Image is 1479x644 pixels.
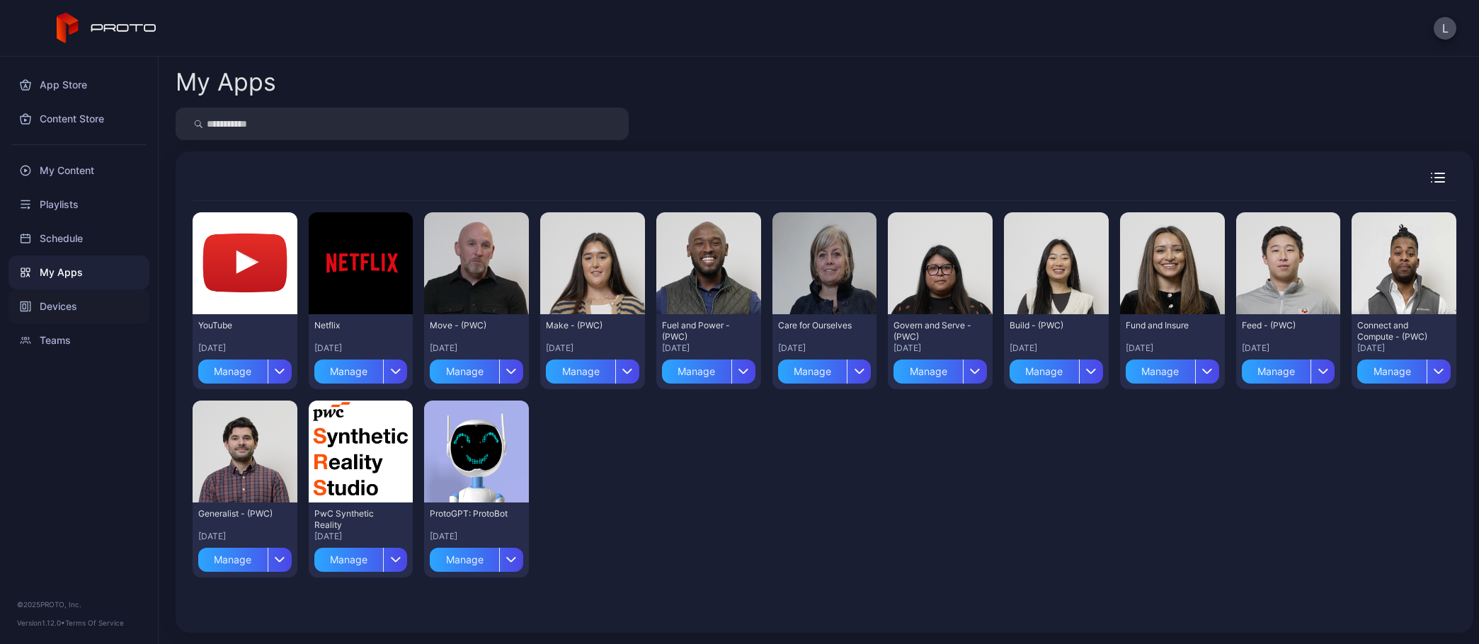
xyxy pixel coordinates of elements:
div: Build - (PWC) [1010,320,1087,331]
button: Manage [1242,354,1335,384]
div: Fuel and Power - (PWC) [662,320,740,343]
button: Manage [893,354,987,384]
button: Manage [198,542,292,572]
div: Manage [198,360,268,384]
div: Manage [1126,360,1195,384]
div: [DATE] [1126,343,1219,354]
a: Content Store [8,102,149,136]
div: Manage [1357,360,1427,384]
button: Manage [314,354,408,384]
div: Manage [1242,360,1311,384]
button: Manage [1126,354,1219,384]
a: My Content [8,154,149,188]
div: © 2025 PROTO, Inc. [17,599,141,610]
div: PwC Synthetic Reality [314,508,392,531]
div: Manage [198,548,268,572]
div: My Apps [176,70,276,94]
div: Make - (PWC) [546,320,624,331]
div: [DATE] [314,343,408,354]
div: YouTube [198,320,276,331]
div: Generalist - (PWC) [198,508,276,519]
div: Manage [893,360,963,384]
div: Manage [778,360,847,384]
a: App Store [8,68,149,102]
a: Schedule [8,222,149,255]
div: Manage [546,360,615,384]
div: [DATE] [314,531,408,542]
div: [DATE] [430,343,523,354]
a: Playlists [8,188,149,222]
div: [DATE] [430,531,523,542]
div: Manage [430,548,499,572]
a: Teams [8,323,149,357]
div: Manage [314,360,384,384]
button: Manage [546,354,639,384]
a: Terms Of Service [65,619,124,627]
button: Manage [198,354,292,384]
div: [DATE] [778,343,872,354]
div: Manage [1010,360,1079,384]
div: Connect and Compute - (PWC) [1357,320,1435,343]
button: Manage [314,542,408,572]
div: [DATE] [1357,343,1451,354]
div: Manage [430,360,499,384]
div: [DATE] [662,343,755,354]
button: L [1434,17,1456,40]
div: Care for Ourselves [778,320,856,331]
div: [DATE] [1010,343,1103,354]
a: My Apps [8,255,149,289]
div: Fund and Insure [1126,320,1204,331]
div: Netflix [314,320,392,331]
div: [DATE] [198,531,292,542]
button: Manage [430,542,523,572]
button: Manage [778,354,872,384]
div: Move - (PWC) [430,320,508,331]
button: Manage [1010,354,1103,384]
div: Manage [314,548,384,572]
div: ProtoGPT: ProtoBot [430,508,508,519]
div: [DATE] [546,343,639,354]
button: Manage [662,354,755,384]
div: Govern and Serve - (PWC) [893,320,971,343]
div: Manage [662,360,731,384]
button: Manage [430,354,523,384]
button: Manage [1357,354,1451,384]
a: Devices [8,289,149,323]
div: Feed - (PWC) [1242,320,1320,331]
div: [DATE] [198,343,292,354]
span: Version 1.12.0 • [17,619,65,627]
div: [DATE] [1242,343,1335,354]
div: [DATE] [893,343,987,354]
